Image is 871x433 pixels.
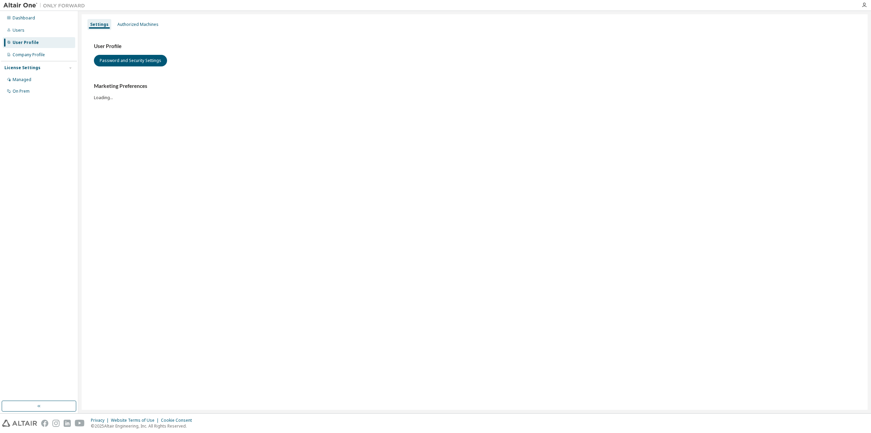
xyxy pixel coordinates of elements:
[94,83,855,100] div: Loading...
[13,52,45,58] div: Company Profile
[161,418,196,423] div: Cookie Consent
[13,28,24,33] div: Users
[41,420,48,427] img: facebook.svg
[13,40,39,45] div: User Profile
[3,2,88,9] img: Altair One
[91,423,196,429] p: © 2025 Altair Engineering, Inc. All Rights Reserved.
[90,22,109,27] div: Settings
[111,418,161,423] div: Website Terms of Use
[13,15,35,21] div: Dashboard
[13,77,31,82] div: Managed
[52,420,60,427] img: instagram.svg
[91,418,111,423] div: Privacy
[117,22,159,27] div: Authorized Machines
[2,420,37,427] img: altair_logo.svg
[64,420,71,427] img: linkedin.svg
[94,83,855,90] h3: Marketing Preferences
[4,65,40,71] div: License Settings
[13,89,30,94] div: On Prem
[75,420,85,427] img: youtube.svg
[94,43,855,50] h3: User Profile
[94,55,167,66] button: Password and Security Settings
